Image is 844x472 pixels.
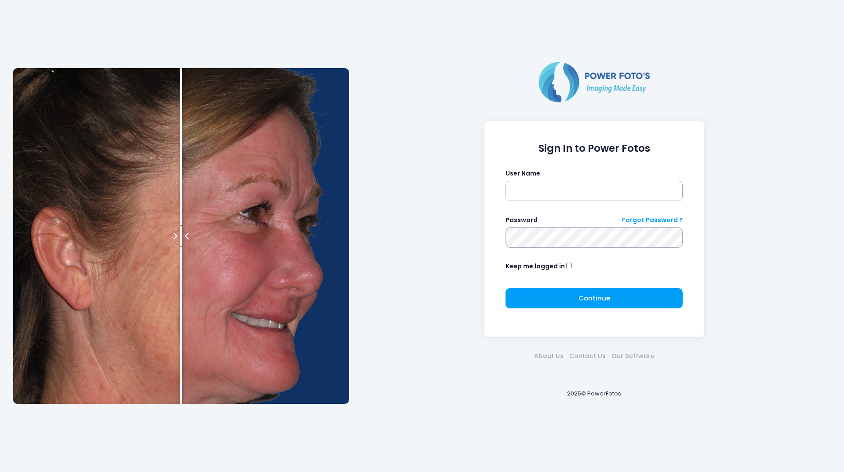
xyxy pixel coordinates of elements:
div: 2025© PowerFotos [357,375,831,412]
h1: Sign In to Power Fotos [506,143,683,154]
label: Password [506,216,538,225]
a: Forgot Password ? [622,216,683,225]
label: Keep me logged in [506,262,565,271]
a: Our Software [608,351,657,361]
span: Continue [578,293,610,303]
img: Logo [535,60,654,104]
a: Contact Us [566,351,608,361]
label: User Name [506,169,540,178]
button: Continue [506,288,683,308]
a: About Us [531,351,566,361]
